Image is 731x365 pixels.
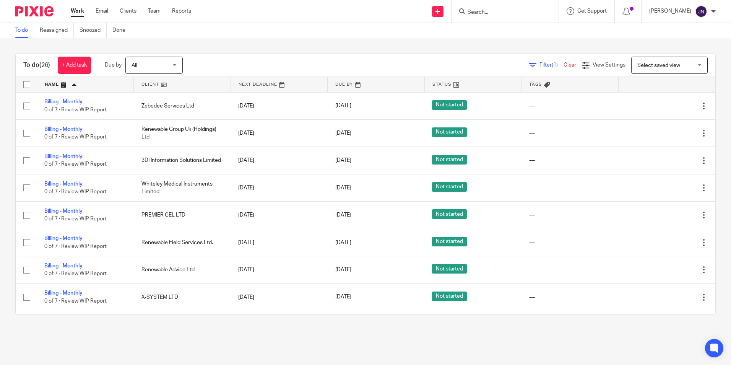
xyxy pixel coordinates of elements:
span: [DATE] [335,130,351,136]
div: --- [529,266,611,274]
input: Search [467,9,536,16]
td: [DATE] [231,174,328,201]
span: Not started [432,127,467,137]
td: Katallyst Global Limited [134,311,231,338]
a: Clients [120,7,136,15]
a: Billing - Monthly [44,154,83,159]
span: [DATE] [335,295,351,300]
a: Work [71,7,84,15]
td: [DATE] [231,119,328,147]
span: Filter [539,62,564,68]
span: Tags [529,82,542,86]
span: All [132,63,137,68]
div: --- [529,184,611,192]
div: --- [529,129,611,137]
a: Reports [172,7,191,15]
span: View Settings [593,62,625,68]
a: Clear [564,62,576,68]
span: 0 of 7 · Review WIP Report [44,189,107,194]
span: Get Support [577,8,607,14]
a: Billing - Monthly [44,181,83,187]
span: Not started [432,264,467,274]
span: [DATE] [335,212,351,218]
span: 0 of 7 · Review WIP Report [44,134,107,140]
span: 0 of 7 · Review WIP Report [44,271,107,276]
td: 3DI Information Solutions Limited [134,147,231,174]
td: Zebedee Services Ltd [134,92,231,119]
span: Select saved view [637,63,680,68]
a: Billing - Monthly [44,236,83,241]
td: [DATE] [231,256,328,284]
div: --- [529,293,611,301]
a: Done [112,23,131,38]
span: [DATE] [335,185,351,191]
span: Not started [432,100,467,110]
a: Team [148,7,161,15]
span: [DATE] [335,158,351,163]
td: Renewable Field Services Ltd. [134,229,231,256]
td: [DATE] [231,229,328,256]
td: PREMIER GEL LTD [134,202,231,229]
span: 0 of 7 · Review WIP Report [44,162,107,167]
a: Snoozed [80,23,107,38]
span: [DATE] [335,240,351,245]
div: --- [529,156,611,164]
span: 0 of 7 · Review WIP Report [44,298,107,304]
span: (1) [552,62,558,68]
td: Whiteley Medical Instruments Limited [134,174,231,201]
td: X-SYSTEM LTD [134,284,231,311]
p: [PERSON_NAME] [649,7,691,15]
td: [DATE] [231,311,328,338]
a: + Add task [58,57,91,74]
span: 0 of 7 · Review WIP Report [44,107,107,112]
a: To do [15,23,34,38]
span: [DATE] [335,267,351,272]
a: Billing - Monthly [44,127,83,132]
span: Not started [432,237,467,246]
span: Not started [432,155,467,165]
span: [DATE] [335,103,351,109]
span: Not started [432,292,467,301]
a: Billing - Monthly [44,209,83,214]
td: Renewable Group Uk (Holdings) Ltd [134,119,231,147]
a: Reassigned [40,23,74,38]
p: Due by [105,61,122,69]
a: Email [96,7,108,15]
div: --- [529,211,611,219]
a: Billing - Monthly [44,263,83,269]
span: 0 of 7 · Review WIP Report [44,217,107,222]
td: [DATE] [231,147,328,174]
a: Billing - Monthly [44,290,83,296]
td: [DATE] [231,284,328,311]
td: Renewable Advice Ltd [134,256,231,284]
td: [DATE] [231,202,328,229]
h1: To do [23,61,50,69]
div: --- [529,239,611,246]
td: [DATE] [231,92,328,119]
img: Pixie [15,6,54,16]
span: 0 of 7 · Review WIP Report [44,244,107,249]
img: svg%3E [695,5,707,18]
a: Billing - Monthly [44,99,83,104]
div: --- [529,102,611,110]
span: (26) [39,62,50,68]
span: Not started [432,182,467,192]
span: Not started [432,209,467,219]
